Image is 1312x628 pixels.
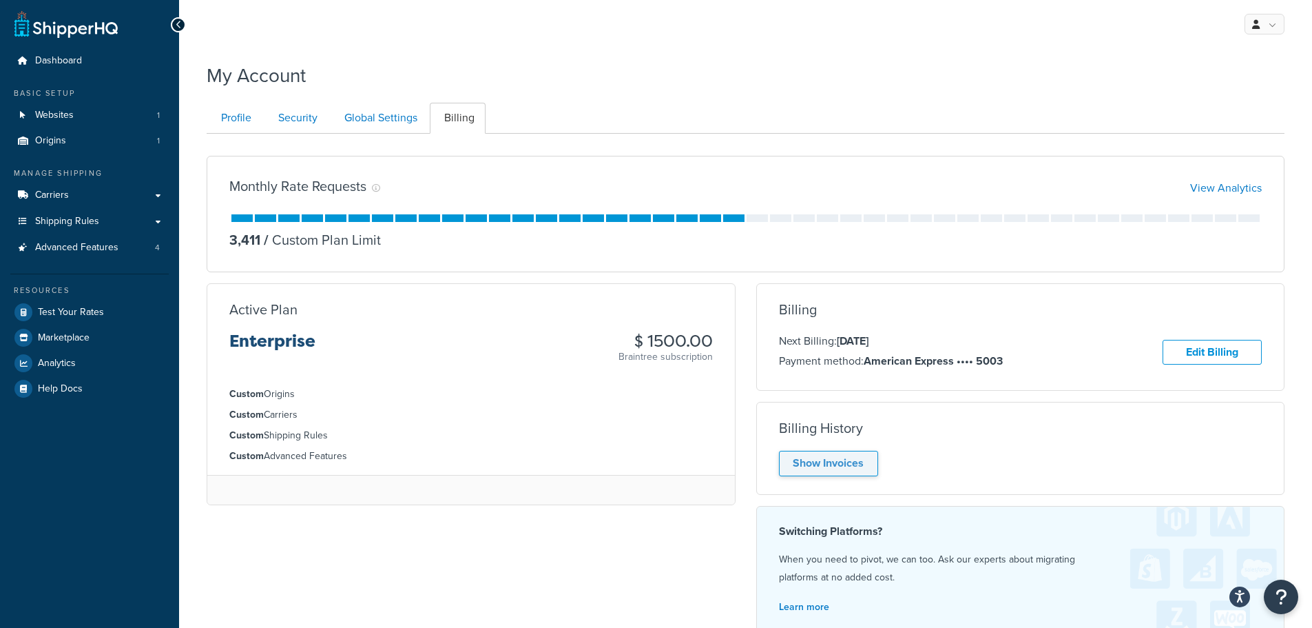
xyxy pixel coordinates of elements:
span: Shipping Rules [35,216,99,227]
p: Braintree subscription [618,350,713,364]
a: Help Docs [10,376,169,401]
h4: Switching Platforms? [779,523,1262,540]
span: Marketplace [38,332,90,344]
a: Show Invoices [779,451,878,476]
a: View Analytics [1190,180,1262,196]
span: Help Docs [38,383,83,395]
strong: [DATE] [837,333,868,349]
a: Test Your Rates [10,300,169,325]
span: Origins [35,135,66,147]
button: Open Resource Center [1264,580,1298,614]
span: Carriers [35,190,69,201]
span: 1 [157,135,160,147]
a: Analytics [10,351,169,376]
li: Carriers [229,407,713,423]
span: Analytics [38,358,76,369]
span: Websites [35,110,74,121]
h3: Billing [779,302,817,317]
strong: Custom [229,449,264,463]
a: Learn more [779,600,829,614]
a: Security [264,103,329,134]
p: Next Billing: [779,332,1003,350]
span: 4 [155,242,160,254]
p: Custom Plan Limit [260,230,381,250]
h3: Monthly Rate Requests [229,179,366,194]
a: Edit Billing [1163,340,1262,365]
h3: Billing History [779,421,863,436]
span: Advanced Features [35,242,118,254]
li: Advanced Features [10,235,169,261]
li: Origins [229,387,713,402]
span: 1 [157,110,160,121]
a: Shipping Rules [10,209,169,234]
a: Profile [207,103,262,134]
a: Advanced Features 4 [10,235,169,261]
h3: Enterprise [229,332,315,361]
p: Payment method: [779,352,1003,370]
span: / [264,230,269,250]
div: Manage Shipping [10,168,169,179]
strong: American Express •••• 5003 [864,353,1003,369]
div: Basic Setup [10,88,169,99]
a: Dashboard [10,48,169,74]
li: Websites [10,103,169,128]
a: Carriers [10,183,169,208]
span: Dashboard [35,55,82,67]
a: Origins 1 [10,128,169,154]
a: Billing [430,103,486,134]
span: Test Your Rates [38,307,104,318]
a: Websites 1 [10,103,169,128]
li: Advanced Features [229,449,713,464]
li: Origins [10,128,169,154]
div: Resources [10,285,169,296]
strong: Custom [229,387,264,401]
a: ShipperHQ Home [14,10,118,38]
a: Global Settings [330,103,428,134]
li: Shipping Rules [229,428,713,443]
p: When you need to pivot, we can too. Ask our experts about migrating platforms at no added cost. [779,551,1262,587]
strong: Custom [229,428,264,443]
h3: Active Plan [229,302,298,317]
strong: Custom [229,407,264,422]
h1: My Account [207,62,306,89]
p: 3,411 [229,230,260,250]
a: Marketplace [10,325,169,350]
h3: $ 1500.00 [618,332,713,350]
